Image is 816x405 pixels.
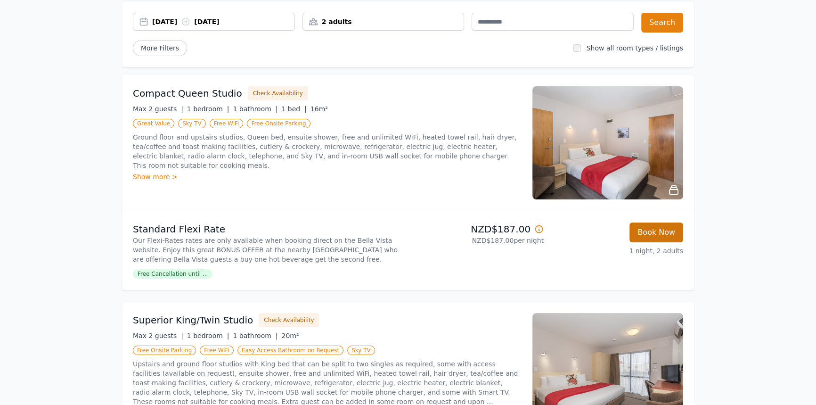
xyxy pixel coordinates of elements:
[259,313,319,327] button: Check Availability
[587,44,683,52] label: Show all room types / listings
[233,105,277,113] span: 1 bathroom |
[281,332,299,339] span: 20m²
[133,269,212,279] span: Free Cancellation until ...
[247,119,310,128] span: Free Onsite Parking
[551,246,683,256] p: 1 night, 2 adults
[641,13,683,33] button: Search
[133,132,521,170] p: Ground floor and upstairs studios, Queen bed, ensuite shower, free and unlimited WiFi, heated tow...
[187,332,229,339] span: 1 bedroom |
[281,105,306,113] span: 1 bed |
[310,105,328,113] span: 16m²
[133,223,404,236] p: Standard Flexi Rate
[210,119,244,128] span: Free WiFi
[248,86,308,100] button: Check Availability
[412,223,544,236] p: NZD$187.00
[133,87,242,100] h3: Compact Queen Studio
[133,332,183,339] span: Max 2 guests |
[133,314,253,327] h3: Superior King/Twin Studio
[200,346,234,355] span: Free WiFi
[303,17,464,26] div: 2 adults
[133,105,183,113] span: Max 2 guests |
[178,119,206,128] span: Sky TV
[629,223,683,242] button: Book Now
[133,172,521,182] div: Show more >
[347,346,375,355] span: Sky TV
[152,17,294,26] div: [DATE] [DATE]
[133,236,404,264] p: Our Flexi-Rates rates are only available when booking direct on the Bella Vista website. Enjoy th...
[187,105,229,113] span: 1 bedroom |
[133,40,187,56] span: More Filters
[237,346,343,355] span: Easy Access Bathroom on Request
[412,236,544,245] p: NZD$187.00 per night
[233,332,277,339] span: 1 bathroom |
[133,119,174,128] span: Great Value
[133,346,196,355] span: Free Onsite Parking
